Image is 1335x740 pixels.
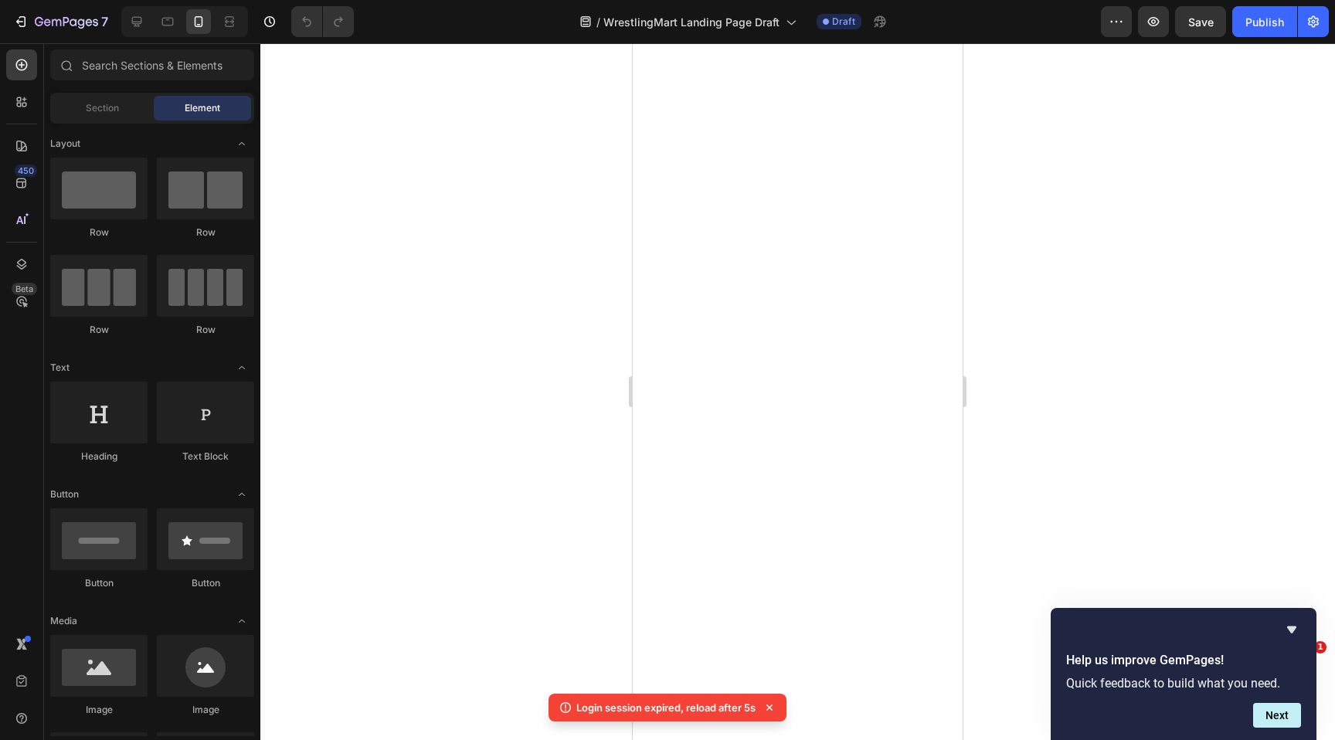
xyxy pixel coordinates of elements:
p: Login session expired, reload after 5s [576,700,756,715]
span: Toggle open [229,609,254,633]
div: Row [50,323,148,337]
button: Publish [1232,6,1297,37]
p: 7 [101,12,108,31]
button: Next question [1253,703,1301,728]
div: Heading [50,450,148,463]
span: Draft [832,15,855,29]
div: Row [157,226,254,239]
div: 450 [15,165,37,177]
h2: Help us improve GemPages! [1066,651,1301,670]
div: Undo/Redo [291,6,354,37]
span: WrestlingMart Landing Page Draft [603,14,780,30]
span: 1 [1314,641,1327,653]
div: Button [157,576,254,590]
button: Hide survey [1282,620,1301,639]
div: Help us improve GemPages! [1066,620,1301,728]
span: Media [50,614,77,628]
span: Section [86,101,119,115]
span: Element [185,101,220,115]
iframe: Design area [633,43,963,740]
p: Quick feedback to build what you need. [1066,676,1301,691]
div: Row [50,226,148,239]
span: Toggle open [229,131,254,156]
div: Publish [1245,14,1284,30]
div: Image [50,703,148,717]
span: Toggle open [229,482,254,507]
span: Layout [50,137,80,151]
div: Text Block [157,450,254,463]
span: Toggle open [229,355,254,380]
div: Button [50,576,148,590]
button: Save [1175,6,1226,37]
input: Search Sections & Elements [50,49,254,80]
span: Save [1188,15,1214,29]
span: Text [50,361,70,375]
div: Image [157,703,254,717]
span: / [596,14,600,30]
div: Row [157,323,254,337]
button: 7 [6,6,115,37]
span: Button [50,487,79,501]
div: Beta [12,283,37,295]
